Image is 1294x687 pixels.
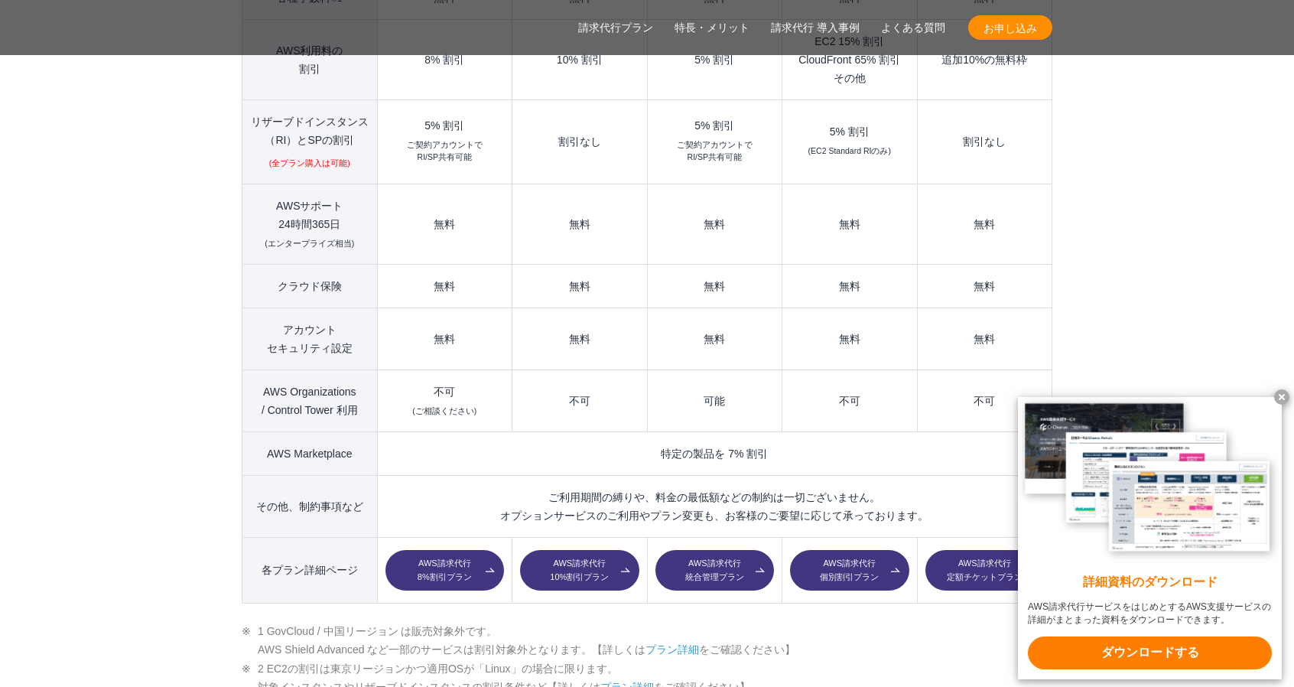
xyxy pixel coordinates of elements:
td: 不可 [782,370,917,431]
small: (エンタープライズ相当) [265,239,354,248]
td: 無料 [647,264,782,308]
a: お申し込み [968,15,1052,40]
td: 不可 [917,370,1052,431]
td: 無料 [647,184,782,264]
a: 特長・メリット [675,20,749,36]
td: 無料 [512,308,647,370]
div: 5% 割引 [385,120,504,131]
a: 請求代行 導入事例 [771,20,860,36]
td: ご利用期間の縛りや、料金の最低額などの制約は一切ございません。 オプションサービスのご利用やプラン変更も、お客様のご要望に応じて承っております。 [377,475,1052,537]
th: AWS Marketplace [242,431,378,475]
td: 10% 割引 [512,20,647,100]
th: AWSサポート 24時間365日 [242,184,378,264]
td: 無料 [377,264,512,308]
th: 各プラン詳細ページ [242,537,378,604]
a: AWS請求代行個別割引プラン [790,550,909,591]
td: 8% 割引 [377,20,512,100]
td: 割引なし [917,100,1052,184]
td: 割引なし [512,100,647,184]
div: 5% 割引 [790,126,909,137]
td: 不可 [512,370,647,431]
td: 無料 [917,264,1052,308]
td: 無料 [512,184,647,264]
td: 無料 [917,184,1052,264]
a: AWS請求代行8%割引プラン [385,550,504,591]
th: クラウド保険 [242,264,378,308]
th: アカウント セキュリティ設定 [242,308,378,370]
td: 追加10%の無料枠 [917,20,1052,100]
th: リザーブドインスタンス （RI）とSPの割引 [242,100,378,184]
td: 無料 [917,308,1052,370]
td: 無料 [647,308,782,370]
x-t: ダウンロードする [1028,637,1272,669]
x-t: 詳細資料のダウンロード [1028,574,1272,591]
td: 無料 [512,264,647,308]
td: 特定の製品を 7% 割引 [377,431,1052,475]
x-t: AWS請求代行サービスをはじめとするAWS支援サービスの詳細がまとまった資料をダウンロードできます。 [1028,601,1272,627]
a: 詳細資料のダウンロード AWS請求代行サービスをはじめとするAWS支援サービスの詳細がまとまった資料をダウンロードできます。 ダウンロードする [1018,397,1282,679]
a: AWS請求代行定額チケットプラン [925,550,1044,591]
td: EC2 15% 割引 CloudFront 65% 割引 その他 [782,20,917,100]
small: (全プラン購入は可能) [269,158,350,170]
a: AWS請求代行10%割引プラン [520,550,639,591]
td: 5% 割引 [647,20,782,100]
td: 無料 [782,264,917,308]
div: 5% 割引 [655,120,774,131]
td: 可能 [647,370,782,431]
a: プラン詳細 [645,643,699,656]
li: 1 GovCloud / 中国リージョン は販売対象外です。 AWS Shield Advanced など一部のサービスは割引対象外となります。【詳しくは をご確認ください】 [242,622,1052,659]
td: 無料 [377,184,512,264]
a: 請求代行プラン [578,20,653,36]
small: ご契約アカウントで RI/SP共有可能 [407,139,483,164]
small: (ご相談ください) [412,406,476,415]
th: AWS Organizations / Control Tower 利用 [242,370,378,431]
small: ご契約アカウントで RI/SP共有可能 [677,139,753,164]
a: AWS請求代行統合管理プラン [655,550,774,591]
a: よくある質問 [881,20,945,36]
td: 不可 [377,370,512,431]
td: 無料 [782,308,917,370]
th: AWS利用料の 割引 [242,20,378,100]
span: お申し込み [968,20,1052,36]
td: 無料 [377,308,512,370]
th: その他、制約事項など [242,475,378,537]
td: 無料 [782,184,917,264]
small: (EC2 Standard RIのみ) [808,145,891,158]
